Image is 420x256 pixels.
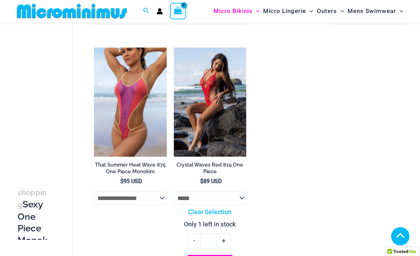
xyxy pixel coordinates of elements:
[187,233,201,248] a: -
[201,233,217,248] input: Product quantity
[174,219,246,230] p: Only 1 left in stock
[174,48,246,157] a: Crystal Waves Red 819 One Piece 04Crystal Waves Red 819 One Piece 04Crystal Waves Red 819 One Pie...
[94,48,166,157] a: That Summer Heat Wave 875 One Piece Monokini 10That Summer Heat Wave 875 One Piece Monokini 12Tha...
[94,162,166,175] h2: That Summer Heat Wave 875 One Piece Monokini
[200,178,222,185] bdi: 89 USD
[212,2,261,20] a: Micro BikinisMenu ToggleMenu Toggle
[174,162,246,175] h2: Crystal Waves Red 819 One Piece
[18,24,81,164] iframe: TrustedSite Certified
[261,2,315,20] a: Micro LingerieMenu ToggleMenu Toggle
[217,233,230,248] a: +
[174,162,246,177] a: Crystal Waves Red 819 One Piece
[157,8,163,14] a: Account icon link
[94,48,166,157] img: That Summer Heat Wave 875 One Piece Monokini 10
[200,178,203,185] span: $
[396,2,403,20] span: Menu Toggle
[346,2,405,20] a: Mens SwimwearMenu ToggleMenu Toggle
[94,162,166,177] a: That Summer Heat Wave 875 One Piece Monokini
[337,2,344,20] span: Menu Toggle
[170,3,186,19] a: View Shopping Cart, empty
[174,48,246,157] img: Crystal Waves Red 819 One Piece 04
[348,2,396,20] span: Mens Swimwear
[317,2,337,20] span: Outers
[315,2,346,20] a: OutersMenu ToggleMenu Toggle
[253,2,260,20] span: Menu Toggle
[214,2,253,20] span: Micro Bikinis
[211,1,406,21] nav: Site Navigation
[18,188,47,209] span: shopping
[120,178,142,185] bdi: 95 USD
[143,7,149,15] a: Search icon link
[174,207,246,217] a: Clear Selection
[263,2,306,20] span: Micro Lingerie
[14,3,130,19] img: MM SHOP LOGO FLAT
[306,2,313,20] span: Menu Toggle
[120,178,123,185] span: $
